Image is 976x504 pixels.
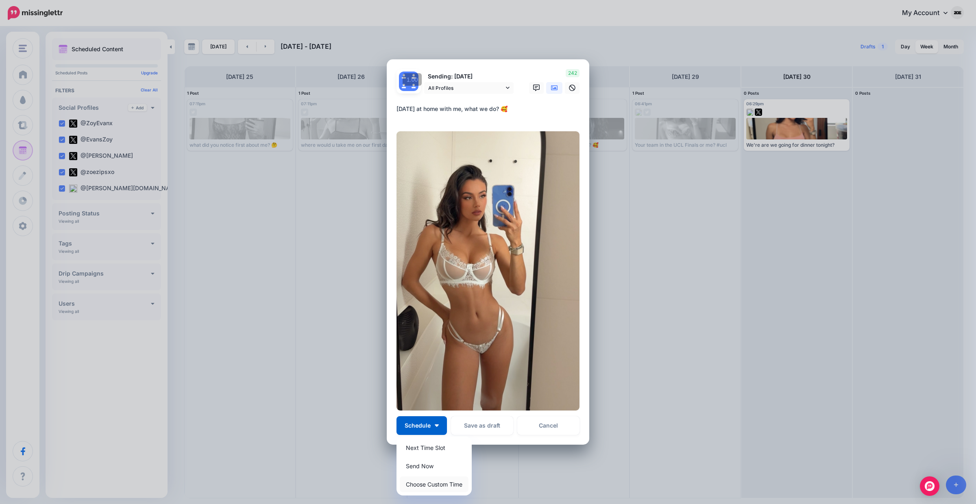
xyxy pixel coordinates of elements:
a: Cancel [517,416,579,435]
div: Open Intercom Messenger [920,476,939,496]
img: user_default_image.png [399,72,409,81]
div: [DATE] at home with me, what we do? 🥰 [396,104,584,114]
button: Schedule [396,416,447,435]
span: All Profiles [428,84,504,92]
div: Schedule [396,437,472,495]
span: 242 [566,69,579,77]
img: arrow-down-white.png [435,424,439,427]
img: user_default_image.png [399,81,409,91]
a: Choose Custom Time [400,476,468,492]
img: user_default_image.png [409,81,418,91]
a: Send Now [400,458,468,474]
img: user_default_image.png [409,72,418,81]
a: Next Time Slot [400,440,468,456]
button: Save as draft [451,416,513,435]
a: All Profiles [424,82,514,94]
img: 7HFPUW36EF4R6TF9P1D3CGKN3YTX5R7W.png [396,131,579,411]
span: Schedule [405,423,431,428]
p: Sending: [DATE] [424,72,514,81]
